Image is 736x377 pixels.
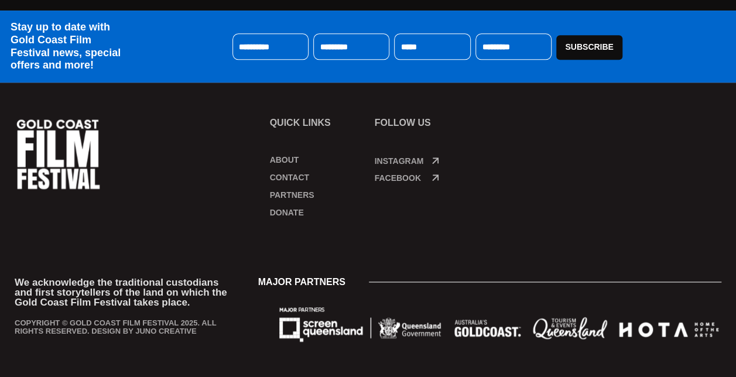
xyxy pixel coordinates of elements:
span: Subscribe [565,43,613,51]
a: Instagram [432,157,439,164]
span: MAJOR PARTNERS [258,277,345,287]
button: Subscribe [556,35,622,60]
p: FOLLOW US [374,118,467,128]
h4: Stay up to date with Gold Coast Film Festival news, special offers and more! [11,21,132,71]
a: Facebook [432,174,439,181]
p: COPYRIGHT © GOLD COAST FILM FESTIVAL 2025. ALL RIGHTS RESERVED. DESIGN BY JUNO CREATIVE [15,319,247,336]
a: Donate [270,207,363,218]
nav: Menu [270,154,363,218]
a: Contact [270,172,363,183]
p: Quick links [270,118,363,128]
a: Instagram [374,156,423,166]
form: Subscription Form [232,33,633,66]
a: Facebook [374,173,420,183]
a: About [270,154,363,166]
p: We acknowledge the traditional custodians and first storytellers of the land on which the Gold Co... [15,277,247,307]
a: Partners [270,189,363,201]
